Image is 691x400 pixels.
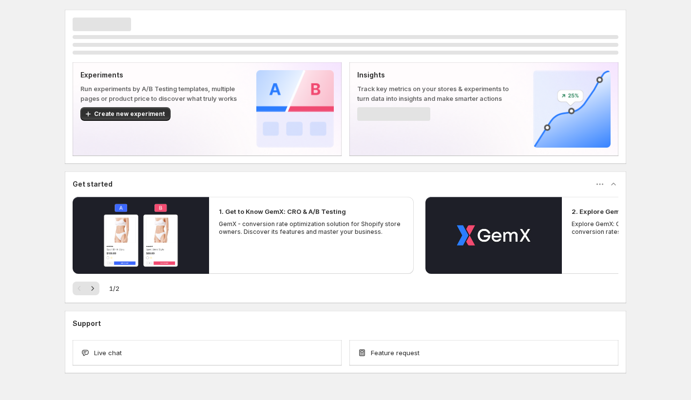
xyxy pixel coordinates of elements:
button: Play video [425,197,562,274]
span: Live chat [94,348,122,358]
span: 1 / 2 [109,284,119,293]
p: Experiments [80,70,241,80]
button: Next [86,282,99,295]
img: Experiments [256,70,334,148]
span: Feature request [371,348,420,358]
p: Track key metrics on your stores & experiments to turn data into insights and make smarter actions [357,84,518,103]
button: Create new experiment [80,107,171,121]
h2: 1. Get to Know GemX: CRO & A/B Testing [219,207,346,216]
p: Run experiments by A/B Testing templates, multiple pages or product price to discover what truly ... [80,84,241,103]
span: Create new experiment [94,110,165,118]
button: Play video [73,197,209,274]
h3: Get started [73,179,113,189]
nav: Pagination [73,282,99,295]
p: Insights [357,70,518,80]
h3: Support [73,319,101,328]
p: GemX - conversion rate optimization solution for Shopify store owners. Discover its features and ... [219,220,404,236]
img: Insights [533,70,611,148]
